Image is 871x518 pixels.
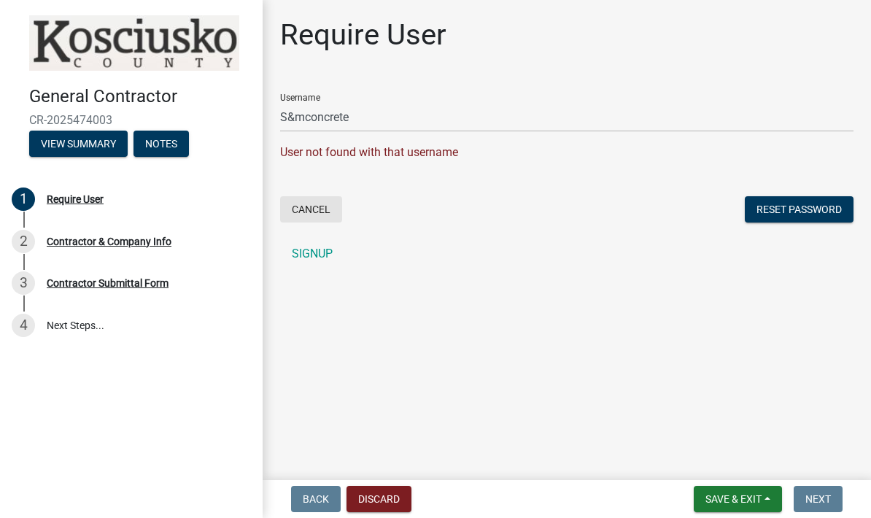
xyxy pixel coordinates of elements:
div: Contractor & Company Info [47,236,171,247]
button: Reset Password [745,196,853,223]
div: 3 [12,271,35,295]
h4: General Contractor [29,86,251,107]
div: User not found with that username [280,144,853,161]
button: Discard [347,486,411,512]
button: Cancel [280,196,342,223]
span: Next [805,493,831,505]
a: SIGNUP [280,239,853,268]
span: Back [303,493,329,505]
span: Save & Exit [705,493,762,505]
button: Next [794,486,843,512]
span: CR-2025474003 [29,113,233,127]
wm-modal-confirm: Notes [133,139,189,150]
div: 4 [12,314,35,337]
div: 2 [12,230,35,253]
button: Notes [133,131,189,157]
img: Kosciusko County, Indiana [29,15,239,71]
div: Require User [47,194,104,204]
button: Back [291,486,341,512]
button: Save & Exit [694,486,782,512]
button: View Summary [29,131,128,157]
div: 1 [12,188,35,211]
wm-modal-confirm: Summary [29,139,128,150]
div: Contractor Submittal Form [47,278,169,288]
h1: Require User [280,18,446,53]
